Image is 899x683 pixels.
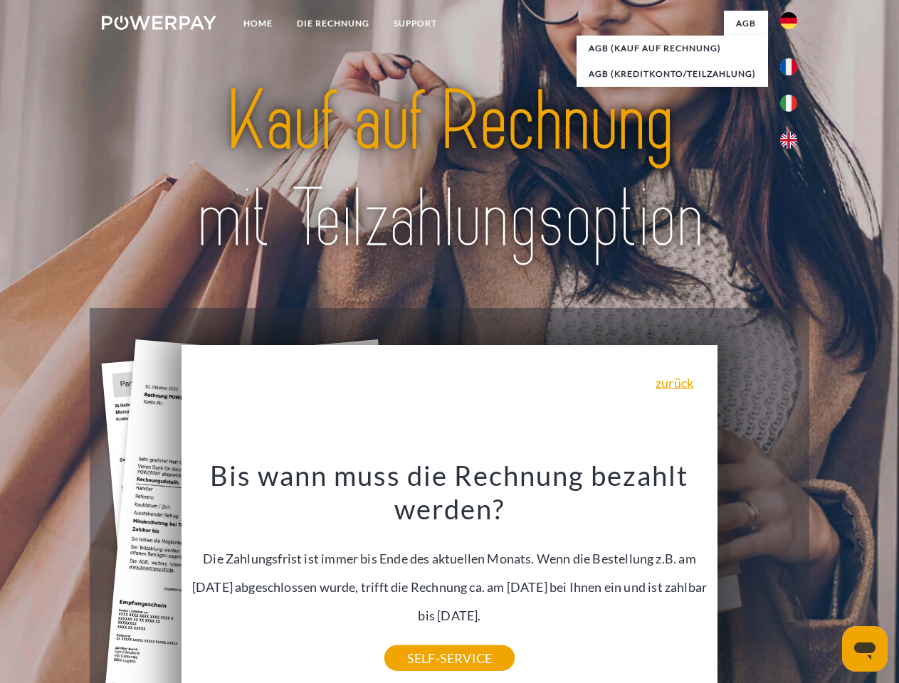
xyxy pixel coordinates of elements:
[285,11,382,36] a: DIE RECHNUNG
[724,11,768,36] a: agb
[780,95,797,112] img: it
[384,645,515,671] a: SELF-SERVICE
[577,61,768,87] a: AGB (Kreditkonto/Teilzahlung)
[780,12,797,29] img: de
[102,16,216,30] img: logo-powerpay-white.svg
[656,376,693,389] a: zurück
[577,36,768,61] a: AGB (Kauf auf Rechnung)
[136,68,763,272] img: title-powerpay_de.svg
[382,11,449,36] a: SUPPORT
[190,458,710,526] h3: Bis wann muss die Rechnung bezahlt werden?
[842,626,888,672] iframe: Schaltfläche zum Öffnen des Messaging-Fensters
[190,458,710,658] div: Die Zahlungsfrist ist immer bis Ende des aktuellen Monats. Wenn die Bestellung z.B. am [DATE] abg...
[780,132,797,149] img: en
[780,58,797,75] img: fr
[231,11,285,36] a: Home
